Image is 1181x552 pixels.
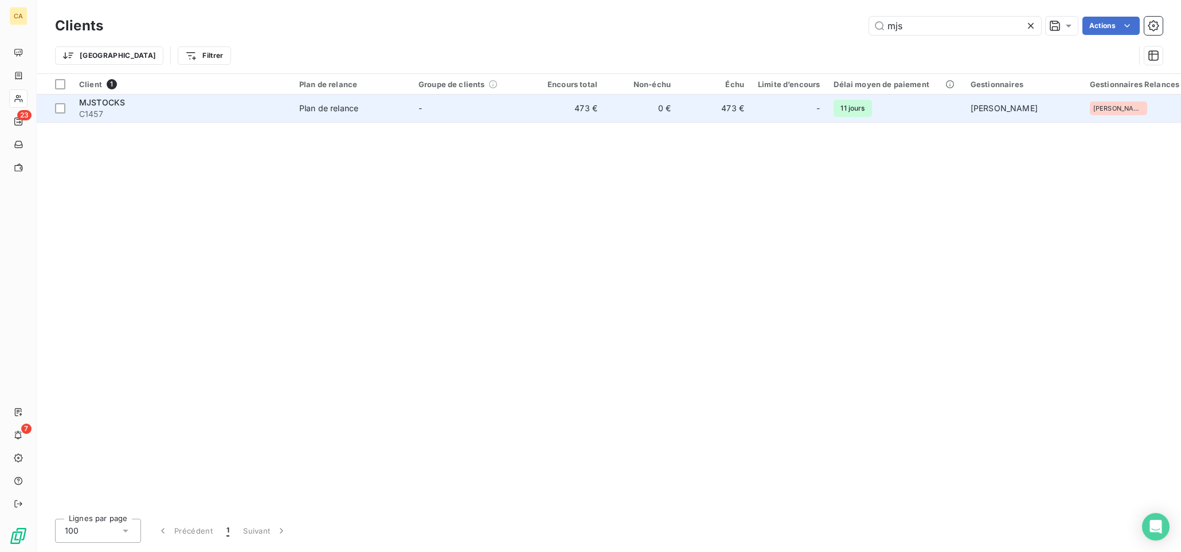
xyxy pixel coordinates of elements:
[220,519,236,543] button: 1
[226,525,229,537] span: 1
[1082,17,1140,35] button: Actions
[9,527,28,545] img: Logo LeanPay
[17,110,32,120] span: 23
[55,46,163,65] button: [GEOGRAPHIC_DATA]
[55,15,103,36] h3: Clients
[758,80,820,89] div: Limite d’encours
[79,97,125,107] span: MJSTOCKS
[1142,513,1170,541] div: Open Intercom Messenger
[834,100,871,117] span: 11 jours
[604,95,678,122] td: 0 €
[299,80,405,89] div: Plan de relance
[611,80,671,89] div: Non-échu
[178,46,230,65] button: Filtrer
[107,79,117,89] span: 1
[79,80,102,89] span: Client
[869,17,1041,35] input: Rechercher
[419,80,485,89] span: Groupe de clients
[1093,105,1144,112] span: [PERSON_NAME]
[531,95,604,122] td: 473 €
[150,519,220,543] button: Précédent
[419,103,422,113] span: -
[299,103,358,114] div: Plan de relance
[678,95,751,122] td: 473 €
[685,80,744,89] div: Échu
[971,80,1076,89] div: Gestionnaires
[65,525,79,537] span: 100
[9,7,28,25] div: CA
[834,80,956,89] div: Délai moyen de paiement
[816,103,820,114] span: -
[79,108,286,120] span: C1457
[538,80,597,89] div: Encours total
[21,424,32,434] span: 7
[971,103,1038,113] span: [PERSON_NAME]
[236,519,294,543] button: Suivant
